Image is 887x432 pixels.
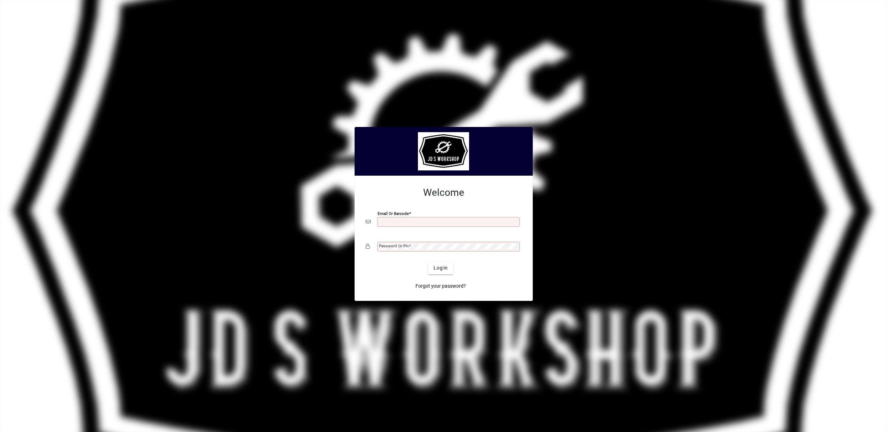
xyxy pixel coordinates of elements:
span: Forgot your password? [415,282,466,290]
button: Login [428,262,453,274]
span: Login [434,264,448,272]
mat-label: Password or Pin [379,243,409,248]
a: Forgot your password? [413,280,469,293]
mat-label: Email or Barcode [378,211,409,216]
h2: Welcome [366,187,522,199]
